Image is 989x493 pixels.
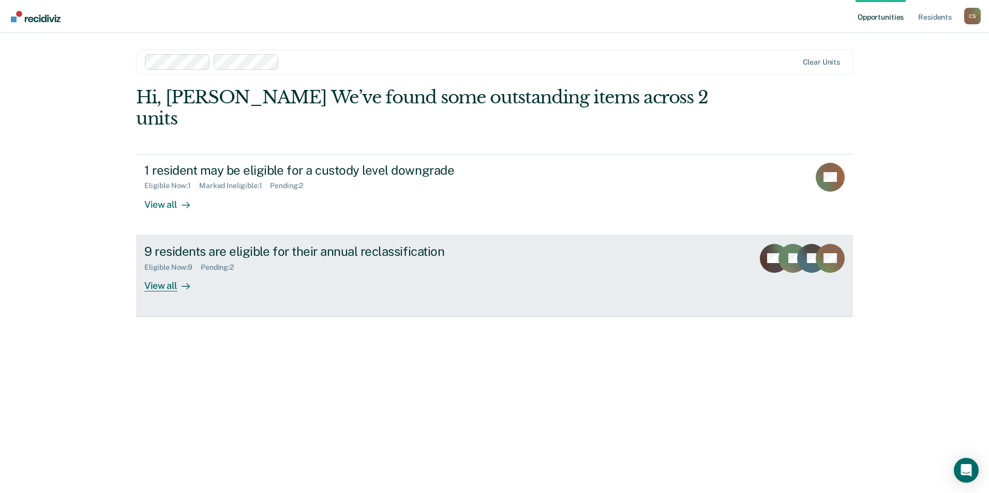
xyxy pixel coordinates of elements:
[144,263,201,272] div: Eligible Now : 9
[136,236,853,317] a: 9 residents are eligible for their annual reclassificationEligible Now:9Pending:2View all
[964,8,981,24] div: C S
[136,87,710,129] div: Hi, [PERSON_NAME] We’ve found some outstanding items across 2 units
[136,154,853,236] a: 1 resident may be eligible for a custody level downgradeEligible Now:1Marked Ineligible:1Pending:...
[803,58,841,67] div: Clear units
[144,190,202,210] div: View all
[144,271,202,291] div: View all
[11,11,61,22] img: Recidiviz
[270,181,311,190] div: Pending : 2
[954,458,979,483] div: Open Intercom Messenger
[199,181,270,190] div: Marked Ineligible : 1
[144,163,507,178] div: 1 resident may be eligible for a custody level downgrade
[964,8,981,24] button: Profile dropdown button
[144,181,199,190] div: Eligible Now : 1
[201,263,242,272] div: Pending : 2
[144,244,507,259] div: 9 residents are eligible for their annual reclassification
